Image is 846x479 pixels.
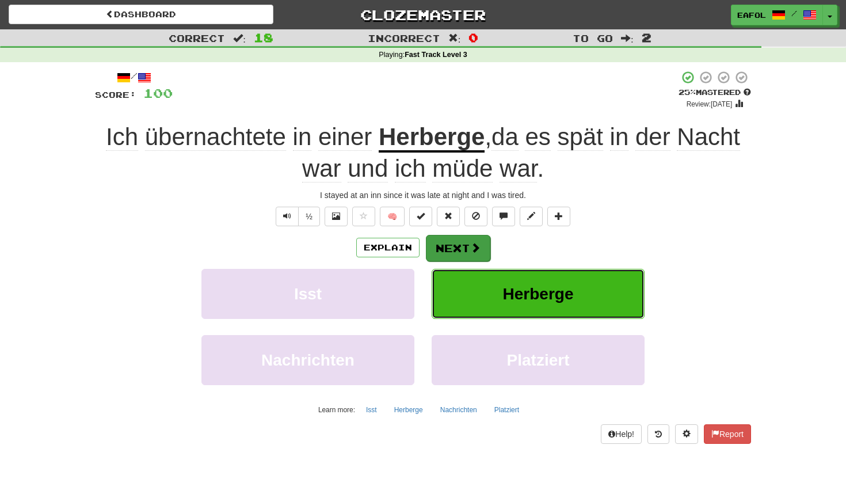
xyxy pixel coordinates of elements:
span: : [621,33,634,43]
a: Clozemaster [291,5,555,25]
button: Herberge [432,269,645,319]
span: Ich [106,123,138,151]
button: Round history (alt+y) [647,424,669,444]
button: Favorite sentence (alt+f) [352,207,375,226]
button: Herberge [388,401,429,419]
button: Explain [356,238,420,257]
span: spät [558,123,603,151]
span: der [635,123,670,151]
span: 2 [642,31,651,44]
span: es [525,123,550,151]
span: war [302,155,341,183]
span: Isst [294,285,322,303]
span: und [348,155,388,183]
button: Show image (alt+x) [325,207,348,226]
span: : [233,33,246,43]
button: Ignore sentence (alt+i) [464,207,487,226]
div: / [95,70,173,85]
div: I stayed at an inn since it was late at night and I was tired. [95,189,751,201]
span: 100 [143,86,173,100]
span: müde [432,155,493,183]
span: Herberge [503,285,574,303]
span: 25 % [679,88,696,97]
span: Nachrichten [261,351,355,369]
div: Text-to-speech controls [273,207,320,226]
a: Dashboard [9,5,273,24]
span: in [293,123,312,151]
span: Nacht [677,123,740,151]
span: da [491,123,519,151]
span: war [500,155,537,183]
span: ich [395,155,426,183]
div: Mastered [679,88,751,98]
button: Reset to 0% Mastered (alt+r) [437,207,460,226]
button: Play sentence audio (ctl+space) [276,207,299,226]
span: eafol [737,10,766,20]
a: eafol / [731,5,823,25]
button: Next [426,235,490,261]
strong: Fast Track Level 3 [405,51,467,59]
button: ½ [298,207,320,226]
button: Nachrichten [201,335,414,385]
button: Help! [601,424,642,444]
button: Add to collection (alt+a) [547,207,570,226]
span: , . [302,123,740,183]
small: Review: [DATE] [687,100,733,108]
button: Report [704,424,751,444]
small: Learn more: [318,406,355,414]
span: übernachtete [145,123,286,151]
button: 🧠 [380,207,405,226]
span: 0 [468,31,478,44]
span: in [610,123,629,151]
span: Score: [95,90,136,100]
button: Set this sentence to 100% Mastered (alt+m) [409,207,432,226]
span: To go [573,32,613,44]
button: Nachrichten [434,401,483,419]
button: Discuss sentence (alt+u) [492,207,515,226]
span: Incorrect [368,32,440,44]
button: Isst [201,269,414,319]
span: Correct [169,32,225,44]
button: Platziert [488,401,525,419]
button: Isst [360,401,383,419]
span: : [448,33,461,43]
button: Edit sentence (alt+d) [520,207,543,226]
span: einer [318,123,372,151]
button: Platziert [432,335,645,385]
span: Platziert [507,351,570,369]
span: / [791,9,797,17]
span: 18 [254,31,273,44]
u: Herberge [379,123,485,153]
